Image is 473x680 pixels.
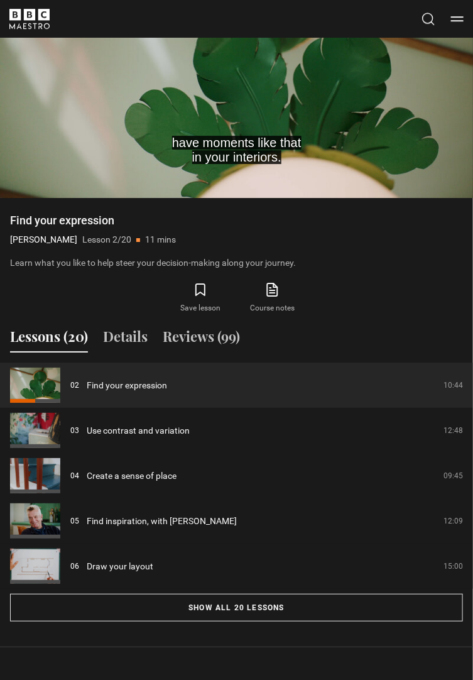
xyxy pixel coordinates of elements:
[103,326,148,353] button: Details
[87,379,167,392] a: Find your expression
[451,13,464,25] button: Toggle navigation
[9,9,50,29] svg: BBC Maestro
[163,326,240,353] button: Reviews (99)
[87,560,153,573] a: Draw your layout
[10,256,463,270] p: Learn what you like to help steer your decision-making along your journey.
[165,280,236,316] button: Save lesson
[10,326,88,353] button: Lessons (20)
[87,469,177,483] a: Create a sense of place
[145,233,176,246] p: 11 mins
[10,594,463,622] button: Show all 20 lessons
[82,233,131,246] p: Lesson 2/20
[10,233,77,246] p: [PERSON_NAME]
[10,213,463,228] h1: Find your expression
[87,424,190,437] a: Use contrast and variation
[87,515,237,528] a: Find inspiration, with [PERSON_NAME]
[237,280,308,316] a: Course notes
